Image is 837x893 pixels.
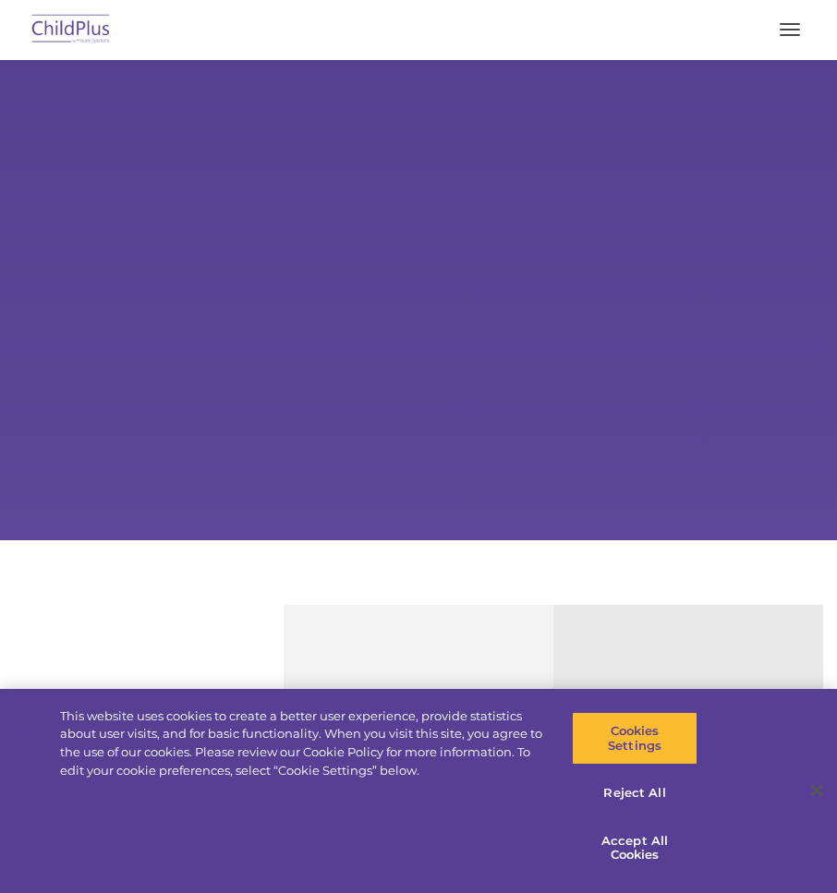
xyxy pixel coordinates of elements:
div: This website uses cookies to create a better user experience, provide statistics about user visit... [60,707,547,779]
img: ChildPlus by Procare Solutions [28,8,115,52]
button: Accept All Cookies [572,822,697,875]
button: Cookies Settings [572,712,697,765]
button: Reject All [572,774,697,813]
button: Close [796,770,837,811]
